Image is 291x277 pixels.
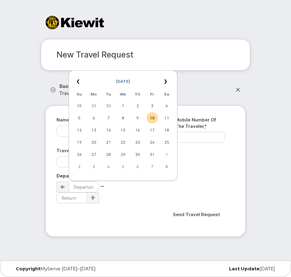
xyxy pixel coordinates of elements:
td: 13 [88,124,99,135]
label: Mobile Number of the Traveler [175,117,225,130]
td: 20 [88,137,99,148]
td: 9 [132,112,143,123]
td: 18 [161,124,172,135]
td: 6 [88,112,99,123]
td: 16 [132,124,143,135]
td: 12 [74,124,85,135]
iframe: Messenger Launcher [265,251,286,272]
th: Sa [161,90,172,99]
td: 2 [74,161,85,172]
td: 30 [132,149,143,160]
td: 24 [147,137,158,148]
td: 11 [161,112,172,123]
td: 10 [147,112,158,123]
th: » [161,74,172,89]
th: Mo [88,90,99,99]
td: 22 [118,137,128,148]
td: 3 [147,100,158,111]
td: 25 [161,137,172,148]
input: Departure [69,181,99,192]
td: 28 [103,149,114,160]
td: 15 [118,124,128,135]
td: 1 [161,149,172,160]
strong: Success [59,83,152,90]
td: 4 [103,161,114,172]
td: 29 [118,149,128,160]
td: 7 [147,161,158,172]
th: We [118,90,128,99]
div: MyServe [DATE]–[DATE] [11,266,145,271]
td: 2 [132,100,143,111]
td: 23 [132,137,143,148]
abbr: required [204,123,207,129]
td: 27 [88,149,99,160]
th: Tu [103,90,114,99]
label: Traveler Name [56,147,92,154]
input: Send Travel Request [168,208,225,221]
td: 8 [161,161,172,172]
th: Th [132,90,143,99]
img: Kiewit Canada Inc [46,16,104,29]
div: [DATE] [145,266,280,271]
th: [DATE] [88,74,158,89]
td: 8 [118,112,128,123]
td: 5 [118,161,128,172]
strong: Copyright [16,266,40,272]
th: Su [74,90,85,99]
td: 30 [103,100,114,111]
td: 19 [74,137,85,148]
td: 1 [118,100,128,111]
h2: New Travel Request [56,50,235,59]
td: 14 [103,124,114,135]
td: 4 [161,100,172,111]
strong: Last Update [229,266,259,272]
td: 26 [74,149,85,160]
div: Travel request was successfully created [59,83,152,97]
td: 6 [132,161,143,172]
td: 21 [103,137,114,148]
label: Name of Requestor [56,117,103,123]
td: 5 [74,112,85,123]
td: 7 [103,112,114,123]
label: Departure and Return [56,173,110,179]
th: « [74,74,85,89]
td: 29 [88,100,99,111]
th: Fr [147,90,158,99]
td: 17 [147,124,158,135]
td: 31 [147,149,158,160]
td: 3 [88,161,99,172]
td: 28 [74,100,85,111]
input: Return [56,192,87,203]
